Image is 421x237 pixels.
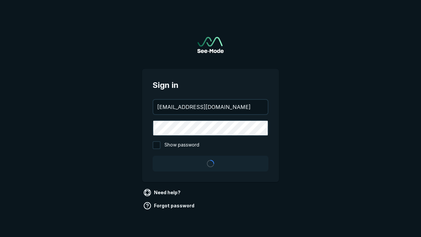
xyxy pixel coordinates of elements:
a: Forgot password [142,200,197,211]
input: your@email.com [153,100,268,114]
span: Show password [164,141,199,149]
a: Need help? [142,187,183,198]
span: Sign in [153,79,268,91]
img: See-Mode Logo [197,37,224,53]
a: Go to sign in [197,37,224,53]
